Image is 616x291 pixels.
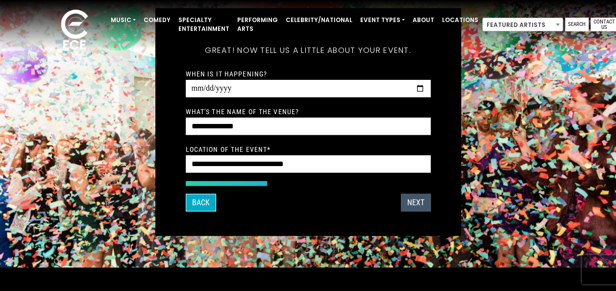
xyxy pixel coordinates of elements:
span: Featured Artists [483,18,563,32]
label: What's the name of the venue? [186,107,299,116]
label: When is it happening? [186,70,268,78]
button: Next [401,194,431,212]
a: Music [107,12,140,28]
a: Locations [438,12,482,28]
label: Location of the event [186,145,271,154]
a: Comedy [140,12,174,28]
a: Celebrity/National [282,12,356,28]
button: Back [186,194,216,212]
a: Specialty Entertainment [174,12,233,37]
a: Event Types [356,12,409,28]
a: About [409,12,438,28]
a: Search [565,18,589,31]
img: ece_new_logo_whitev2-1.png [50,7,99,54]
a: Performing Arts [233,12,282,37]
span: Featured Artists [482,18,563,31]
